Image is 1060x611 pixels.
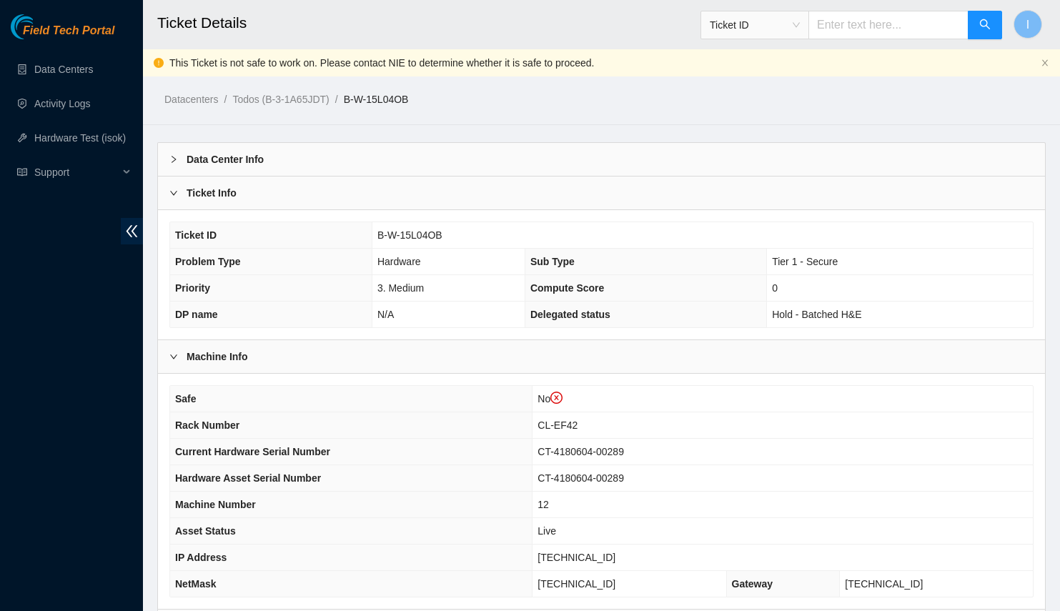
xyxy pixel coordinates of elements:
span: read [17,167,27,177]
div: Machine Info [158,340,1045,373]
input: Enter text here... [808,11,969,39]
a: B-W-15L04OB [344,94,409,105]
button: I [1014,10,1042,39]
span: Tier 1 - Secure [772,256,838,267]
span: Current Hardware Serial Number [175,446,330,457]
a: Data Centers [34,64,93,75]
span: Sub Type [530,256,575,267]
span: CT-4180604-00289 [538,472,624,484]
span: Compute Score [530,282,604,294]
div: Data Center Info [158,143,1045,176]
span: Problem Type [175,256,241,267]
a: Datacenters [164,94,218,105]
b: Machine Info [187,349,248,364]
img: Akamai Technologies [11,14,72,39]
a: Hardware Test (isok) [34,132,126,144]
a: Todos (B-3-1A65JDT) [232,94,329,105]
span: Delegated status [530,309,610,320]
div: Ticket Info [158,177,1045,209]
span: Gateway [732,578,773,590]
span: Ticket ID [710,14,800,36]
span: Support [34,158,119,187]
span: Live [538,525,556,537]
span: Field Tech Portal [23,24,114,38]
b: Ticket Info [187,185,237,201]
button: close [1041,59,1049,68]
span: [TECHNICAL_ID] [538,552,615,563]
span: Ticket ID [175,229,217,241]
span: 0 [772,282,778,294]
span: N/A [377,309,394,320]
span: No [538,393,563,404]
span: Asset Status [175,525,236,537]
span: double-left [121,218,143,244]
span: [TECHNICAL_ID] [845,578,923,590]
span: CT-4180604-00289 [538,446,624,457]
span: / [224,94,227,105]
span: DP name [175,309,218,320]
span: Rack Number [175,419,239,431]
span: Machine Number [175,499,256,510]
button: search [968,11,1002,39]
span: [TECHNICAL_ID] [538,578,615,590]
span: Safe [175,393,197,404]
span: CL-EF42 [538,419,578,431]
a: Akamai TechnologiesField Tech Portal [11,26,114,44]
span: close-circle [550,392,563,404]
span: search [979,19,991,32]
span: right [169,352,178,361]
span: right [169,189,178,197]
span: 3. Medium [377,282,424,294]
span: Hold - Batched H&E [772,309,861,320]
span: right [169,155,178,164]
span: IP Address [175,552,227,563]
span: close [1041,59,1049,67]
span: B-W-15L04OB [377,229,442,241]
span: Hardware Asset Serial Number [175,472,321,484]
span: Hardware [377,256,421,267]
span: Priority [175,282,210,294]
a: Activity Logs [34,98,91,109]
span: / [335,94,338,105]
span: NetMask [175,578,217,590]
span: 12 [538,499,549,510]
b: Data Center Info [187,151,264,167]
span: I [1026,16,1029,34]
